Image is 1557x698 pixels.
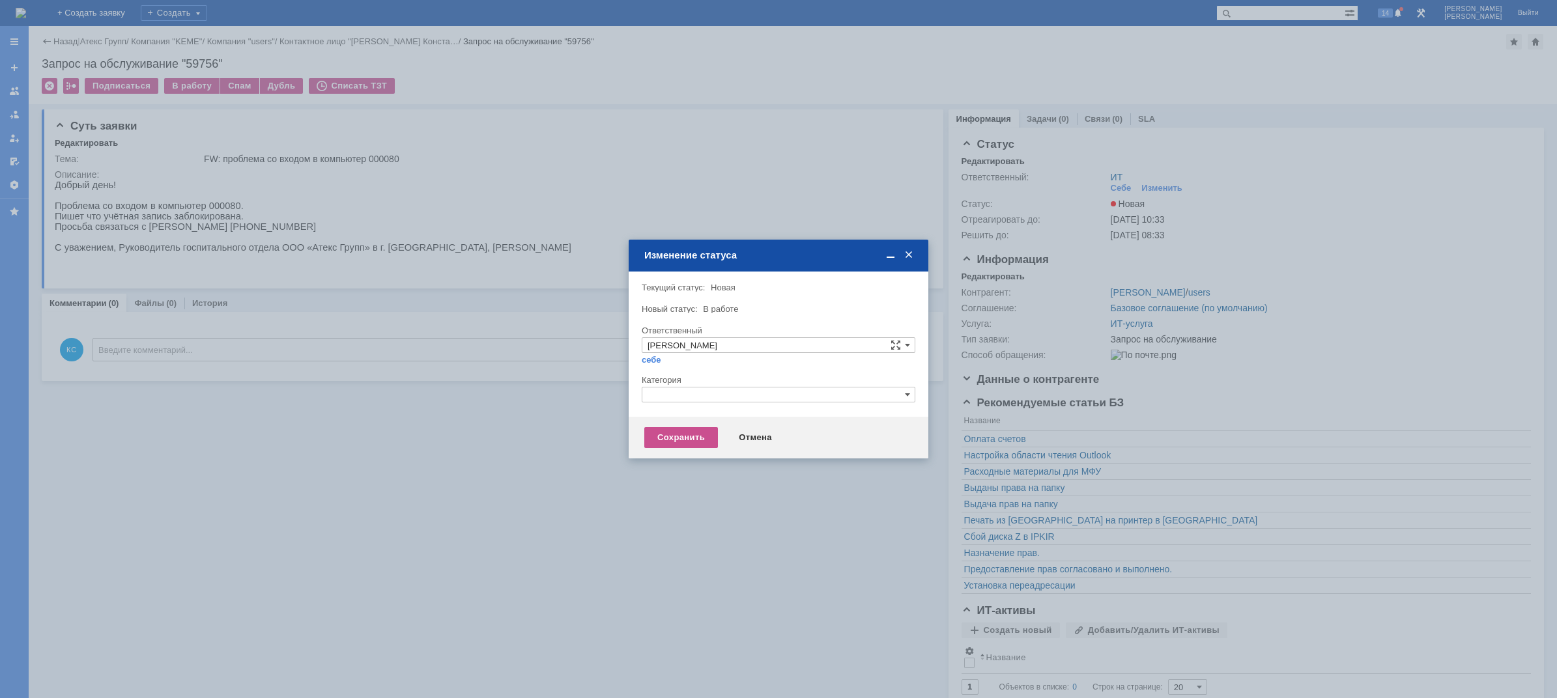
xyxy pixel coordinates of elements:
span: Закрыть [902,249,915,261]
label: Текущий статус: [642,283,705,292]
div: Изменение статуса [644,249,915,261]
span: Сложная форма [891,340,901,350]
span: В работе [703,304,738,314]
label: Новый статус: [642,304,698,314]
a: себе [642,355,661,365]
span: Свернуть (Ctrl + M) [884,249,897,261]
div: Ответственный [642,326,913,335]
span: Новая [711,283,736,292]
div: Категория [642,376,913,384]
